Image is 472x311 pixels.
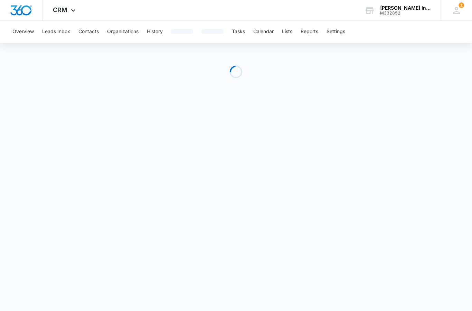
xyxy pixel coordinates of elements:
button: Calendar [253,21,274,43]
button: Organizations [107,21,139,43]
button: Contacts [78,21,99,43]
button: Lists [282,21,292,43]
span: 1 [459,2,464,8]
button: Overview [12,21,34,43]
button: Reports [301,21,318,43]
div: account id [380,11,431,16]
button: Leads Inbox [42,21,70,43]
button: Settings [327,21,345,43]
div: notifications count [459,2,464,8]
button: History [147,21,163,43]
div: account name [380,5,431,11]
button: Tasks [232,21,245,43]
span: CRM [53,6,67,13]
